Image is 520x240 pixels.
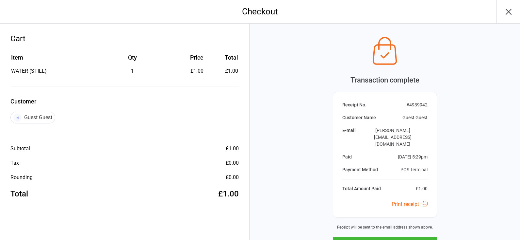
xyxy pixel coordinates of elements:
[342,154,352,160] div: Paid
[333,75,437,85] div: Transaction complete
[226,145,239,153] div: £1.00
[97,67,168,75] div: 1
[358,127,428,148] div: [PERSON_NAME][EMAIL_ADDRESS][DOMAIN_NAME]
[342,185,381,192] div: Total Amount Paid
[406,102,428,108] div: # 4939942
[10,145,30,153] div: Subtotal
[206,67,238,75] td: £1.00
[169,67,203,75] div: £1.00
[97,53,168,66] th: Qty
[10,112,55,123] div: Guest Guest
[392,201,428,207] a: Print receipt
[11,53,97,66] th: Item
[342,166,378,173] div: Payment Method
[226,174,239,181] div: £0.00
[342,102,366,108] div: Receipt No.
[10,159,19,167] div: Tax
[342,114,376,121] div: Customer Name
[206,53,238,66] th: Total
[400,166,428,173] div: POS Terminal
[333,224,437,230] div: Receipt will be sent to the email address shown above.
[398,154,428,160] div: [DATE] 5:29pm
[10,97,239,106] label: Customer
[169,53,203,62] div: Price
[342,127,356,148] div: E-mail
[10,174,33,181] div: Rounding
[218,188,239,200] div: £1.00
[416,185,428,192] div: £1.00
[11,68,47,74] span: WATER (STILL)
[402,114,428,121] div: Guest Guest
[10,188,28,200] div: Total
[226,159,239,167] div: £0.00
[10,33,239,45] div: Cart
